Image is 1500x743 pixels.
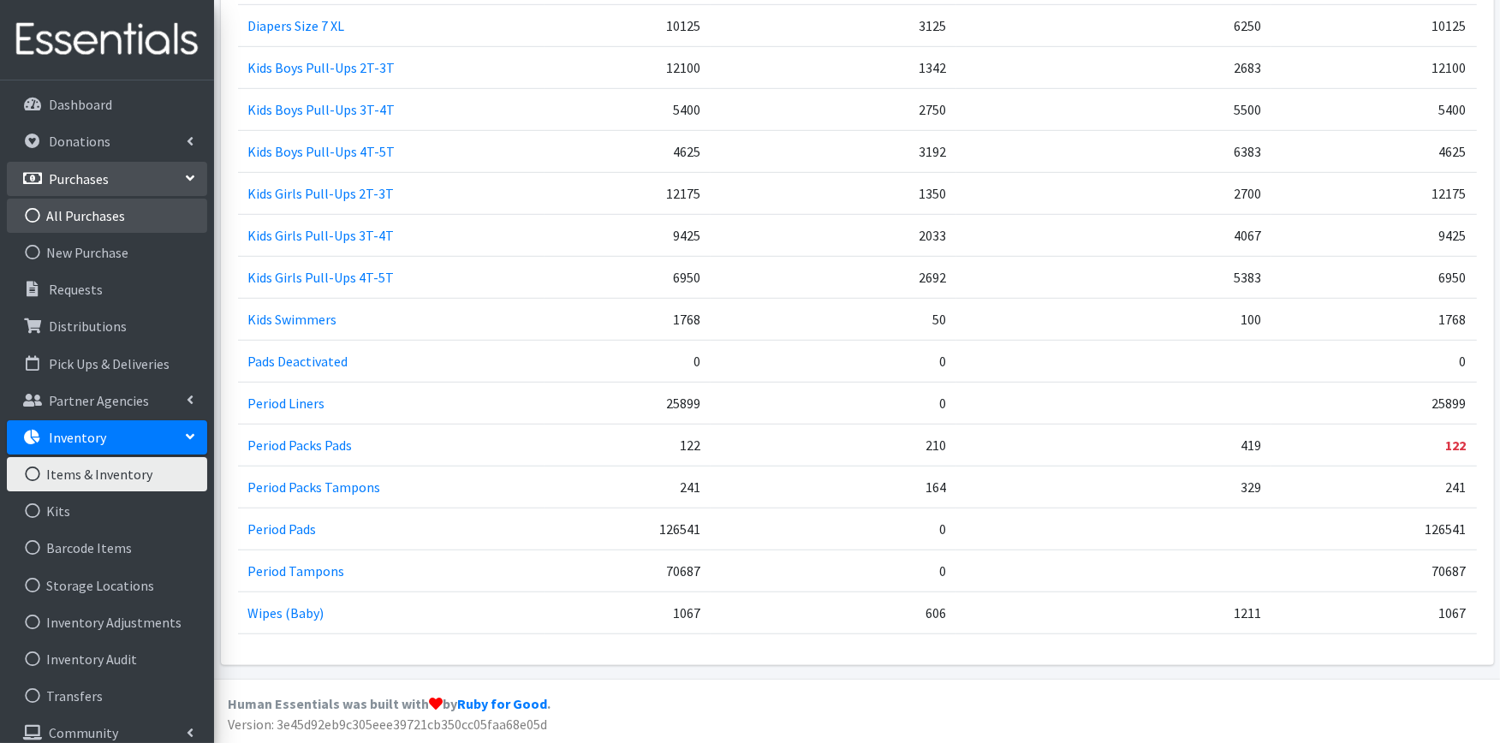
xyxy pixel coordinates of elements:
td: 70687 [545,550,711,591]
td: 1768 [545,298,711,340]
td: 2700 [956,172,1271,214]
td: 1211 [956,591,1271,633]
td: 241 [545,466,711,508]
td: 3192 [711,130,956,172]
a: Requests [7,272,207,306]
td: 50 [711,298,956,340]
a: Partner Agencies [7,383,207,418]
td: 12100 [1271,46,1477,88]
td: 2033 [711,214,956,256]
img: HumanEssentials [7,11,207,68]
p: Dashboard [49,96,112,113]
a: Barcode Items [7,531,207,565]
a: Period Packs Pads [248,437,353,454]
td: 5400 [545,88,711,130]
td: 606 [711,591,956,633]
td: 12175 [1271,172,1477,214]
td: 1342 [711,46,956,88]
a: Kits [7,494,207,528]
td: 5400 [1271,88,1477,130]
td: 12100 [545,46,711,88]
td: 122 [545,424,711,466]
a: Kids Boys Pull-Ups 2T-3T [248,59,396,76]
td: 2750 [711,88,956,130]
td: 1350 [711,172,956,214]
td: 100 [956,298,1271,340]
p: Inventory [49,429,106,446]
td: 4067 [956,214,1271,256]
a: Pads Deactivated [248,353,348,370]
td: 0 [711,340,956,382]
td: 2692 [711,256,956,298]
td: 9425 [545,214,711,256]
a: Kids Boys Pull-Ups 3T-4T [248,101,396,118]
td: 5500 [956,88,1271,130]
td: 70687 [1271,550,1477,591]
td: 12175 [545,172,711,214]
p: Purchases [49,170,109,187]
a: Inventory [7,420,207,455]
a: Kids Girls Pull-Ups 2T-3T [248,185,395,202]
a: Donations [7,124,207,158]
a: Storage Locations [7,568,207,603]
a: Period Pads [248,520,317,538]
td: 0 [711,550,956,591]
td: 4625 [545,130,711,172]
a: New Purchase [7,235,207,270]
td: 4625 [1271,130,1477,172]
a: All Purchases [7,199,207,233]
td: 3125 [711,4,956,46]
td: 9425 [1271,214,1477,256]
p: Partner Agencies [49,392,149,409]
a: Transfers [7,679,207,713]
td: 126541 [1271,508,1477,550]
a: Period Packs Tampons [248,478,381,496]
a: Kids Boys Pull-Ups 4T-5T [248,143,396,160]
a: Ruby for Good [457,695,547,712]
a: Inventory Audit [7,642,207,676]
td: 1768 [1271,298,1477,340]
td: 0 [545,340,711,382]
td: 0 [1271,340,1477,382]
a: Diapers Size 7 XL [248,17,345,34]
a: Wipes (Baby) [248,604,324,621]
a: Distributions [7,309,207,343]
td: 2683 [956,46,1271,88]
td: 6950 [1271,256,1477,298]
a: Purchases [7,162,207,196]
p: Donations [49,133,110,150]
p: Community [49,724,118,741]
span: Version: 3e45d92eb9c305eee39721cb350cc05faa68e05d [228,716,547,733]
a: Items & Inventory [7,457,207,491]
td: 122 [1271,424,1477,466]
td: 1067 [1271,591,1477,633]
a: Pick Ups & Deliveries [7,347,207,381]
td: 419 [956,424,1271,466]
a: Period Liners [248,395,325,412]
a: Dashboard [7,87,207,122]
td: 5383 [956,256,1271,298]
td: 329 [956,466,1271,508]
td: 210 [711,424,956,466]
td: 25899 [1271,382,1477,424]
td: 6250 [956,4,1271,46]
a: Kids Swimmers [248,311,337,328]
td: 126541 [545,508,711,550]
td: 10125 [1271,4,1477,46]
td: 0 [711,508,956,550]
td: 0 [711,382,956,424]
p: Distributions [49,318,127,335]
td: 25899 [545,382,711,424]
a: Period Tampons [248,562,345,580]
td: 6383 [956,130,1271,172]
p: Pick Ups & Deliveries [49,355,170,372]
td: 241 [1271,466,1477,508]
td: 6950 [545,256,711,298]
a: Kids Girls Pull-Ups 4T-5T [248,269,395,286]
a: Kids Girls Pull-Ups 3T-4T [248,227,395,244]
td: 10125 [545,4,711,46]
td: 1067 [545,591,711,633]
a: Inventory Adjustments [7,605,207,639]
strong: Human Essentials was built with by . [228,695,551,712]
td: 164 [711,466,956,508]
